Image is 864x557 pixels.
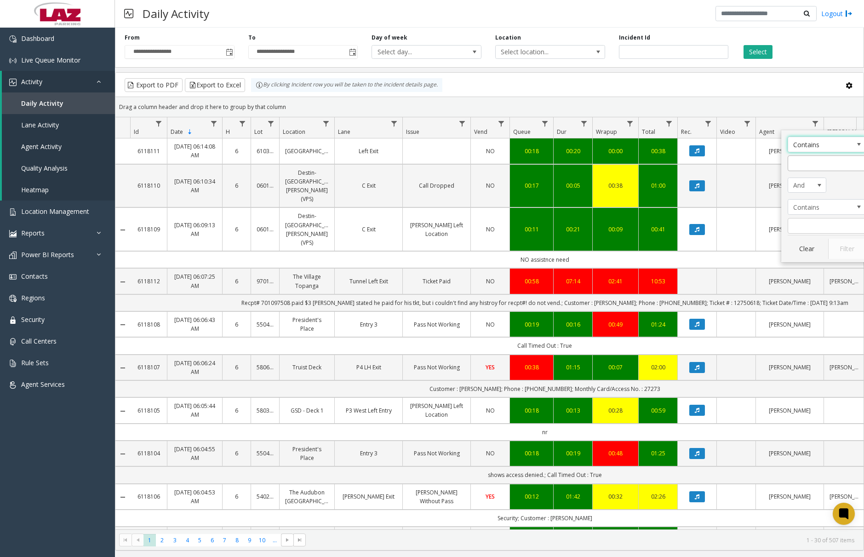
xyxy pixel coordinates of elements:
[476,492,504,501] a: YES
[228,449,245,458] a: 6
[9,381,17,389] img: 'icon'
[598,181,633,190] a: 00:38
[578,117,590,130] a: Dur Filter Menu
[761,225,818,234] a: [PERSON_NAME]
[9,230,17,237] img: 'icon'
[486,277,495,285] span: NO
[257,492,274,501] a: 540291
[254,128,263,136] span: Lot
[644,277,672,286] a: 10:53
[285,272,329,290] a: The Village Topanga
[598,147,633,155] a: 00:00
[311,536,854,544] kendo-pager-info: 1 - 30 of 507 items
[9,208,17,216] img: 'icon'
[115,117,864,529] div: Data table
[228,147,245,155] a: 6
[224,46,234,58] span: Toggle popup
[171,128,183,136] span: Date
[228,181,245,190] a: 6
[408,488,465,505] a: [PERSON_NAME] Without Pass
[559,492,587,501] a: 01:42
[285,406,329,415] a: GSD - Deck 1
[136,363,161,372] a: 6118107
[21,34,54,43] span: Dashboard
[2,179,115,201] a: Heatmap
[136,320,161,329] a: 6118108
[559,363,587,372] div: 01:15
[231,534,243,546] span: Page 8
[21,293,45,302] span: Regions
[644,225,672,234] a: 00:41
[559,225,587,234] div: 00:21
[476,406,504,415] a: NO
[845,9,853,18] img: logout
[598,277,633,286] div: 02:41
[474,128,487,136] span: Vend
[702,117,715,130] a: Rec. Filter Menu
[218,534,231,546] span: Page 7
[173,177,217,195] a: [DATE] 06:10:34 AM
[285,445,329,462] a: President's Place
[644,449,672,458] div: 01:25
[347,46,357,58] span: Toggle popup
[486,182,495,189] span: NO
[515,147,548,155] div: 00:18
[644,147,672,155] a: 00:38
[115,226,130,234] a: Collapse Details
[598,225,633,234] a: 00:09
[285,212,329,247] a: Destin-[GEOGRAPHIC_DATA][PERSON_NAME] (VPS)
[251,78,442,92] div: By clicking Incident row you will be taken to the incident details page.
[206,534,218,546] span: Page 6
[21,272,48,281] span: Contacts
[248,34,256,42] label: To
[228,492,245,501] a: 6
[21,121,59,129] span: Lane Activity
[9,57,17,64] img: 'icon'
[340,492,397,501] a: [PERSON_NAME] Exit
[173,445,217,462] a: [DATE] 06:04:55 AM
[2,157,115,179] a: Quality Analysis
[21,337,57,345] span: Call Centers
[788,137,850,152] span: Contains
[136,277,161,286] a: 6118112
[408,221,465,238] a: [PERSON_NAME] Left Location
[136,225,161,234] a: 6118109
[143,534,156,546] span: Page 1
[256,534,269,546] span: Page 10
[256,81,263,89] img: infoIcon.svg
[476,225,504,234] a: NO
[476,363,504,372] a: YES
[136,492,161,501] a: 6118106
[269,534,281,546] span: Page 11
[153,117,165,130] a: Id Filter Menu
[21,99,63,108] span: Daily Activity
[228,277,245,286] a: 6
[761,492,818,501] a: [PERSON_NAME]
[257,320,274,329] a: 550431
[476,320,504,329] a: NO
[513,128,531,136] span: Queue
[515,320,548,329] a: 00:19
[486,449,495,457] span: NO
[228,225,245,234] a: 6
[173,402,217,419] a: [DATE] 06:05:44 AM
[476,449,504,458] a: NO
[173,359,217,376] a: [DATE] 06:06:24 AM
[9,316,17,324] img: 'icon'
[644,363,672,372] div: 02:00
[173,272,217,290] a: [DATE] 06:07:25 AM
[21,142,62,151] span: Agent Activity
[2,92,115,114] a: Daily Activity
[285,147,329,155] a: [GEOGRAPHIC_DATA]
[559,181,587,190] a: 00:05
[340,449,397,458] a: Entry 3
[320,117,332,130] a: Location Filter Menu
[281,534,293,546] span: Go to the next page
[596,128,617,136] span: Wrapup
[761,449,818,458] a: [PERSON_NAME]
[515,406,548,415] a: 00:18
[283,128,305,136] span: Location
[476,147,504,155] a: NO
